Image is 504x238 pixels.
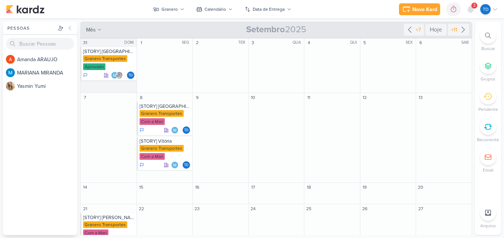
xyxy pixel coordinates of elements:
div: 16 [193,184,201,191]
div: Thais de carvalho [183,126,190,134]
div: Colaboradores: MARIANA MIRANDA [171,161,180,169]
div: 14 [81,184,89,191]
div: Com a Mari [140,153,165,160]
div: 24 [249,205,257,212]
div: [STORY] São Luís [140,103,191,109]
div: DOM [124,40,136,46]
strong: Setembro [246,24,285,35]
div: 1 [138,39,145,46]
div: Colaboradores: MARIANA MIRANDA, Everton Granero [111,72,125,79]
div: 4 [305,39,312,46]
div: 20 [417,184,424,191]
div: 21 [81,205,89,212]
span: 2025 [246,24,306,36]
div: 6 [417,39,424,46]
div: Thais de carvalho [127,72,134,79]
div: Aprovado [83,63,105,70]
div: Em Andamento [140,127,144,133]
div: 22 [138,205,145,212]
div: +7 [414,26,422,34]
div: 19 [361,184,369,191]
div: 15 [138,184,145,191]
div: SEX [406,40,415,46]
div: Responsável: Thais de carvalho [183,161,190,169]
div: 23 [193,205,201,212]
div: 10 [249,94,257,101]
div: Thais de carvalho [480,4,491,14]
div: Novo Kard [412,6,437,13]
div: 11 [305,94,312,101]
div: Y a s m i n Y u m i [17,82,77,90]
p: Grupos [481,76,495,82]
div: TER [238,40,248,46]
div: Responsável: Thais de carvalho [183,126,190,134]
div: QUA [292,40,303,46]
div: 5 [361,39,369,46]
div: +11 [449,26,459,34]
div: 3 [249,39,257,46]
div: Pessoas [6,25,56,32]
div: QUI [350,40,359,46]
p: Td [128,74,133,77]
div: 26 [361,205,369,212]
div: 27 [417,205,424,212]
div: [STORY] Uberlândia [83,49,135,54]
div: 12 [361,94,369,101]
li: Ctrl + F [475,27,501,52]
img: MARIANA MIRANDA [111,72,118,79]
div: Hoje [425,24,446,36]
div: Granero Transportes [140,145,184,152]
input: Buscar Pessoas [6,38,74,50]
div: Granero Transportes [83,221,127,228]
span: 3 [473,3,475,9]
div: Com a Mari [83,229,108,236]
div: 17 [249,184,257,191]
p: Td [184,163,189,167]
div: Colaboradores: MARIANA MIRANDA [171,126,180,134]
p: Recorrente [477,136,499,143]
p: Buscar [481,45,495,52]
img: Yasmin Yumi [6,82,15,90]
div: Granero Transportes [83,55,127,62]
div: 13 [417,94,424,101]
div: 31 [81,39,89,46]
div: Granero Transportes [140,110,184,117]
div: Com a Mari [140,118,165,125]
div: 2 [193,39,201,46]
div: 25 [305,205,312,212]
div: Em Andamento [83,72,88,78]
div: M A R I A N A M I R A N D A [17,69,77,77]
span: mês [86,26,96,34]
img: MARIANA MIRANDA [171,161,179,169]
div: SAB [461,40,471,46]
div: SEG [182,40,192,46]
div: Responsável: Thais de carvalho [127,72,134,79]
div: A m a n d a A R A U J O [17,56,77,63]
div: Em Andamento [140,162,144,168]
div: [STORY] Petrolina [83,215,135,221]
img: kardz.app [6,5,45,14]
p: Arquivo [480,222,496,229]
div: 18 [305,184,312,191]
div: [STORY] Vitória [140,138,191,144]
div: Thais de carvalho [183,161,190,169]
p: Td [184,129,189,132]
img: Amanda ARAUJO [6,55,15,64]
img: MARIANA MIRANDA [6,68,15,77]
div: 7 [81,94,89,101]
img: MARIANA MIRANDA [171,126,179,134]
div: 8 [138,94,145,101]
div: 9 [193,94,201,101]
img: Everton Granero [115,72,123,79]
p: Email [483,167,494,173]
p: Pendente [478,106,498,113]
p: Td [483,6,488,13]
button: Novo Kard [399,3,440,15]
